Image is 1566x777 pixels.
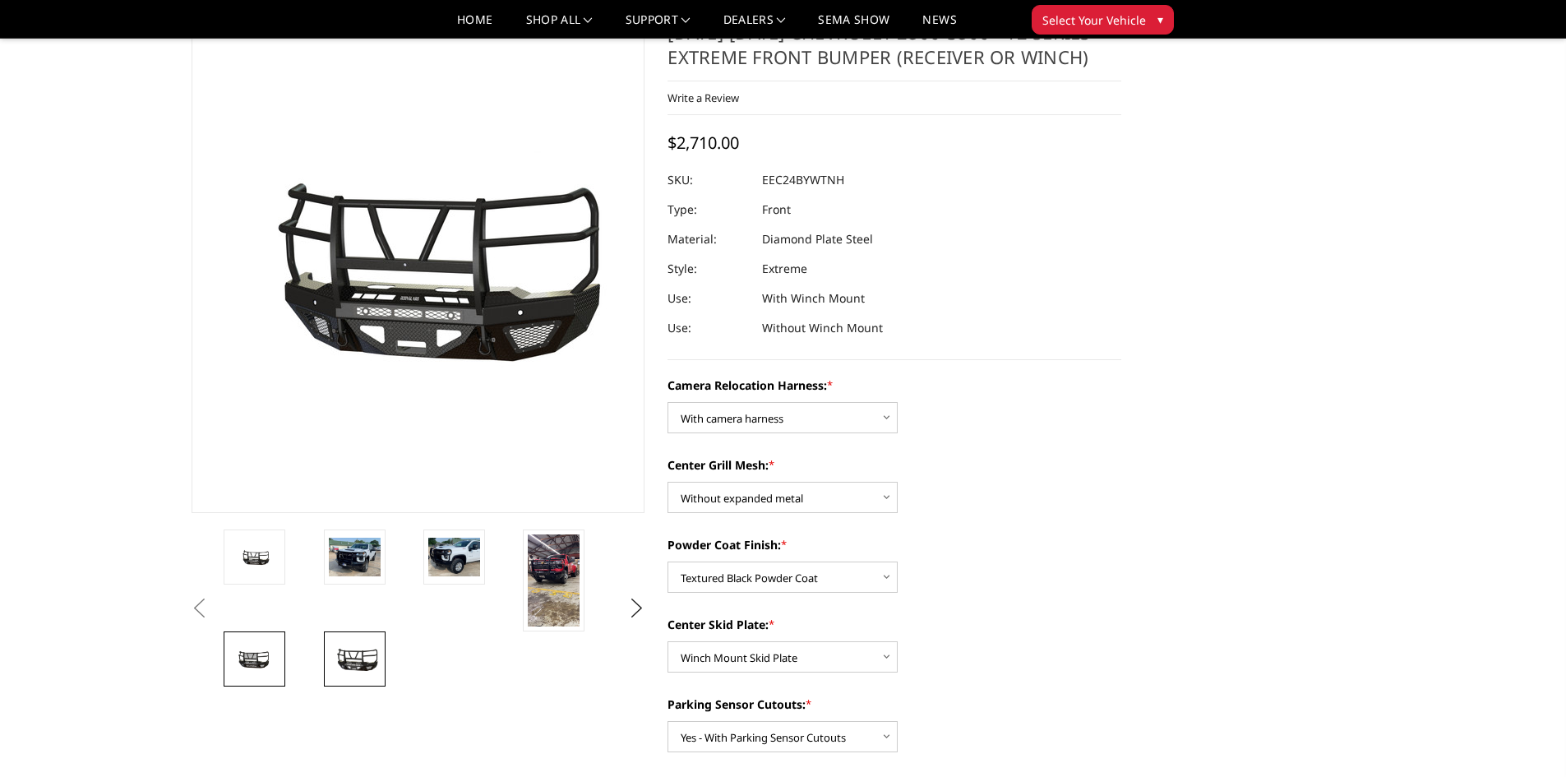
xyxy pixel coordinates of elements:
[762,224,873,254] dd: Diamond Plate Steel
[668,696,1121,713] label: Parking Sensor Cutouts:
[668,254,750,284] dt: Style:
[668,456,1121,474] label: Center Grill Mesh:
[229,645,280,673] img: 2024-2025 Chevrolet 2500-3500 - T2 Series - Extreme Front Bumper (receiver or winch)
[1032,5,1174,35] button: Select Your Vehicle
[624,596,649,621] button: Next
[668,165,750,195] dt: SKU:
[762,313,883,343] dd: Without Winch Mount
[1157,11,1163,28] span: ▾
[668,195,750,224] dt: Type:
[723,14,786,38] a: Dealers
[329,645,381,673] img: 2024-2025 Chevrolet 2500-3500 - T2 Series - Extreme Front Bumper (receiver or winch)
[818,14,889,38] a: SEMA Show
[668,536,1121,553] label: Powder Coat Finish:
[668,377,1121,394] label: Camera Relocation Harness:
[668,313,750,343] dt: Use:
[668,284,750,313] dt: Use:
[762,284,865,313] dd: With Winch Mount
[187,596,212,621] button: Previous
[762,165,844,195] dd: EEC24BYWTNH
[668,90,739,105] a: Write a Review
[192,20,645,513] a: 2024-2025 Chevrolet 2500-3500 - T2 Series - Extreme Front Bumper (receiver or winch)
[762,254,807,284] dd: Extreme
[528,534,580,627] img: 2024-2025 Chevrolet 2500-3500 - T2 Series - Extreme Front Bumper (receiver or winch)
[668,20,1121,81] h1: [DATE]-[DATE] Chevrolet 2500-3500 - T2 Series - Extreme Front Bumper (receiver or winch)
[922,14,956,38] a: News
[526,14,593,38] a: shop all
[428,538,480,576] img: 2024-2025 Chevrolet 2500-3500 - T2 Series - Extreme Front Bumper (receiver or winch)
[329,538,381,576] img: 2024-2025 Chevrolet 2500-3500 - T2 Series - Extreme Front Bumper (receiver or winch)
[457,14,492,38] a: Home
[668,224,750,254] dt: Material:
[626,14,691,38] a: Support
[229,545,280,569] img: 2024-2025 Chevrolet 2500-3500 - T2 Series - Extreme Front Bumper (receiver or winch)
[1042,12,1146,29] span: Select Your Vehicle
[762,195,791,224] dd: Front
[668,616,1121,633] label: Center Skid Plate:
[668,132,739,154] span: $2,710.00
